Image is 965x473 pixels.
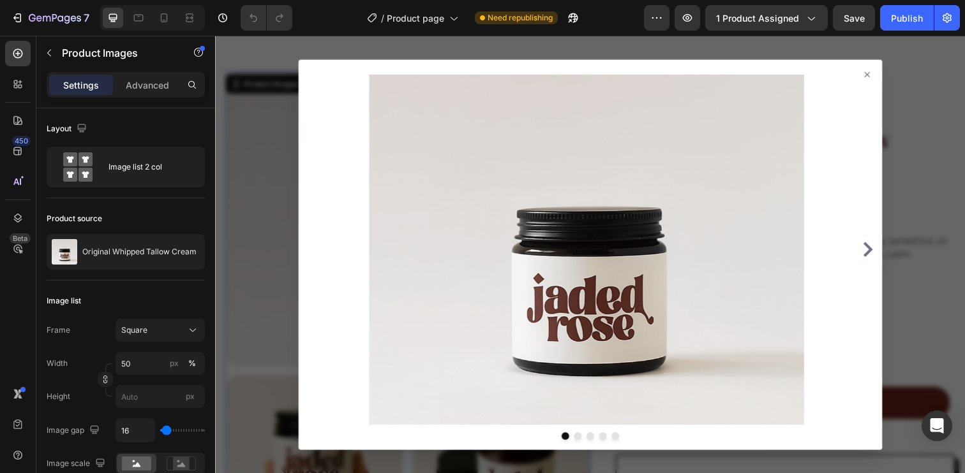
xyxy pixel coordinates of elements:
div: Layout [47,120,89,138]
p: Product Images [62,45,170,61]
div: Image list 2 col [108,152,186,182]
button: Publish [880,5,934,31]
label: Frame [47,324,70,336]
button: Dot [405,405,412,412]
label: Height [47,391,70,402]
div: Undo/Redo [241,5,292,31]
p: Advanced [126,78,169,92]
div: Beta [10,233,31,244]
span: Square [121,324,147,336]
img: product feature img [52,239,77,265]
button: % [167,356,182,371]
span: 1 product assigned [716,11,799,25]
button: Dot [366,405,374,412]
input: px [116,385,205,408]
span: Product page [387,11,444,25]
div: Publish [891,11,923,25]
div: 450 [12,136,31,146]
span: Need republishing [488,12,553,24]
button: Dot [354,405,361,412]
div: px [170,358,179,369]
button: Carousel Next Arrow [659,210,674,226]
p: 7 [84,10,89,25]
p: Settings [63,78,99,92]
div: Product source [47,213,102,224]
div: Image scale [47,455,108,472]
div: Open Intercom Messenger [922,411,952,441]
label: Width [47,358,68,369]
button: px [184,356,200,371]
span: Save [844,13,865,24]
div: Image gap [47,422,102,439]
button: Dot [379,405,387,412]
span: / [381,11,384,25]
button: 7 [5,5,95,31]
button: Dot [392,405,400,412]
p: Original Whipped Tallow Cream [82,247,197,256]
button: 1 product assigned [705,5,828,31]
input: Auto [116,419,154,442]
button: Save [833,5,875,31]
span: px [186,391,195,401]
iframe: Design area [215,36,965,473]
button: Square [116,319,205,342]
div: % [188,358,196,369]
input: px% [116,352,205,375]
div: Image list [47,295,81,307]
